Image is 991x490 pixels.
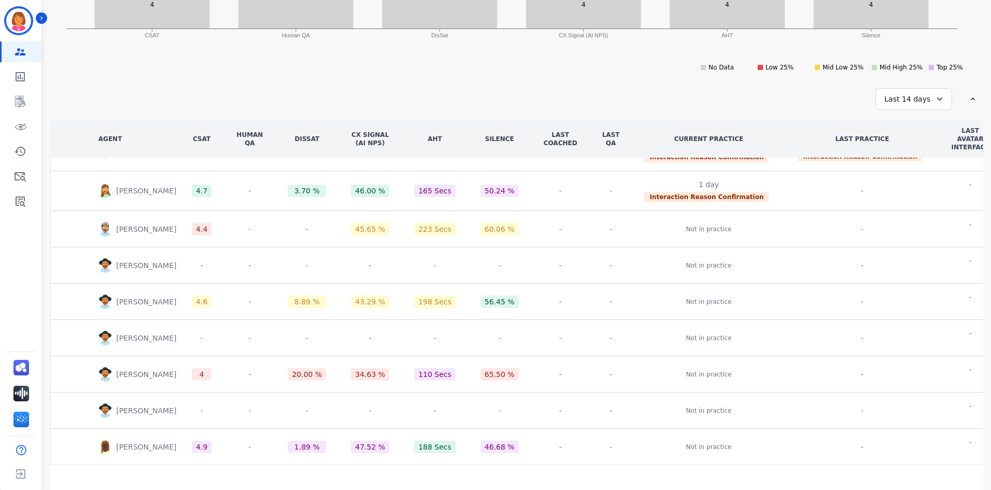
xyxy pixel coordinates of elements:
[98,135,122,143] div: AGENT
[602,442,620,452] div: -
[288,223,326,235] div: -
[355,186,385,196] div: 46.00 %
[116,260,180,271] p: [PERSON_NAME]
[544,333,577,343] div: -
[431,32,448,38] text: DisSat
[192,332,211,344] div: -
[798,405,926,416] div: -
[236,185,263,197] div: -
[414,404,456,417] div: -
[351,404,389,417] div: -
[414,259,456,272] div: -
[559,32,608,38] text: CX Signal (AI NPS)
[485,186,515,196] div: 50.24 %
[544,260,577,271] div: -
[116,186,180,196] p: [PERSON_NAME]
[150,1,154,8] text: 4
[236,441,263,453] div: -
[969,328,972,339] div: -
[294,442,320,452] div: 1.89 %
[602,405,620,416] div: -
[544,224,577,234] div: -
[418,186,451,196] div: 165 Secs
[351,131,389,147] div: CX Signal (AI NPS)
[294,297,320,307] div: 8.89 %
[418,442,451,452] div: 188 Secs
[98,367,112,382] img: Rounded avatar
[288,135,326,143] div: DisSat
[969,437,972,447] div: -
[192,404,211,417] div: -
[116,224,180,234] p: [PERSON_NAME]
[686,297,731,307] p: Not in practice
[798,260,926,271] div: -
[414,135,456,143] div: AHT
[875,88,952,110] div: Last 14 days
[116,405,180,416] p: [PERSON_NAME]
[823,64,863,71] text: Mid Low 25%
[686,260,731,271] p: Not in practice
[709,64,734,71] text: No Data
[196,442,207,452] div: 4.9
[145,32,160,38] text: CSAT
[544,131,577,147] div: LAST COACHED
[798,135,926,143] div: LAST PRACTICE
[288,332,326,344] div: -
[602,333,620,343] div: -
[98,440,112,454] img: Rounded avatar
[355,297,385,307] div: 43.29 %
[936,64,963,71] text: Top 25%
[418,297,451,307] div: 198 Secs
[281,32,310,38] text: Human QA
[116,369,180,380] p: [PERSON_NAME]
[6,8,31,33] img: Bordered avatar
[798,333,926,343] div: -
[602,369,620,380] div: -
[418,224,451,234] div: 223 Secs
[582,1,586,8] text: 4
[418,369,451,380] div: 110 Secs
[116,442,180,452] p: [PERSON_NAME]
[544,186,577,196] div: -
[236,296,263,308] div: -
[236,332,263,344] div: -
[355,224,385,234] div: 45.65 %
[98,295,112,309] img: Rounded avatar
[485,369,515,380] div: 65.50 %
[602,224,620,234] div: -
[480,404,519,417] div: -
[98,331,112,345] img: Rounded avatar
[861,32,880,38] text: Silence
[196,297,207,307] div: 4.6
[196,224,207,234] div: 4.4
[644,135,773,143] div: CURRENT PRACTICE
[196,186,207,196] div: 4.7
[98,222,112,236] img: Rounded avatar
[686,369,731,380] p: Not in practice
[766,64,794,71] text: Low 25%
[686,405,731,416] p: Not in practice
[485,297,515,307] div: 56.45 %
[98,184,112,198] img: Rounded avatar
[292,369,322,380] div: 20.00 %
[355,442,385,452] div: 47.52 %
[355,369,385,380] div: 34.63 %
[798,442,926,452] div: -
[602,260,620,271] div: -
[236,223,263,235] div: -
[98,258,112,273] img: Rounded avatar
[798,297,926,307] div: -
[351,259,389,272] div: -
[880,64,923,71] text: Mid High 25%
[544,297,577,307] div: -
[969,179,972,190] div: -
[98,403,112,418] img: Rounded avatar
[699,179,719,190] div: 1 day
[294,186,320,196] div: 3.70 %
[192,259,211,272] div: -
[686,442,731,452] p: Not in practice
[602,131,620,147] div: LAST QA
[351,332,389,344] div: -
[288,404,326,417] div: -
[485,224,515,234] div: 60.06 %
